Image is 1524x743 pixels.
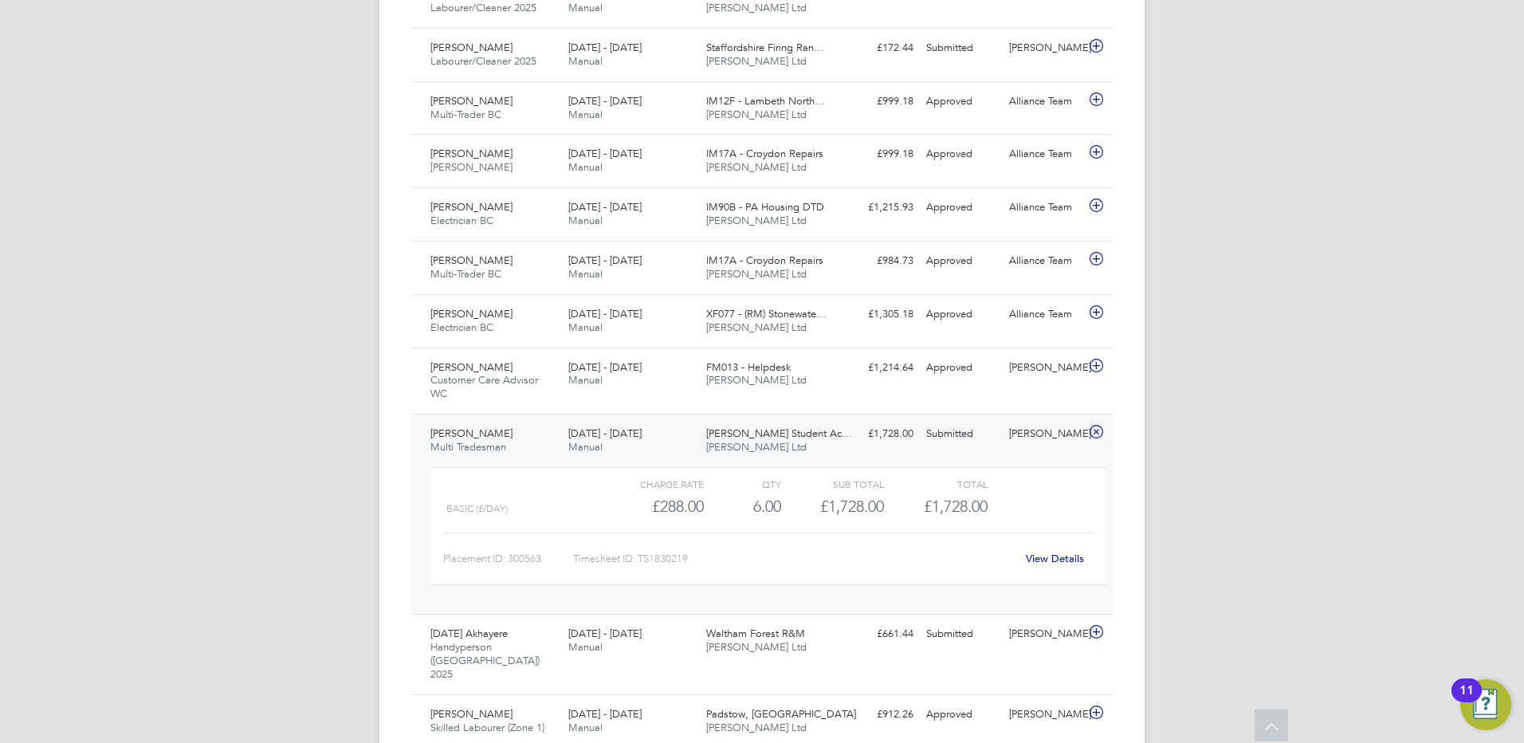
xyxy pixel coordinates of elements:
[837,702,920,728] div: £912.26
[568,320,603,334] span: Manual
[837,35,920,61] div: £172.44
[568,427,642,440] span: [DATE] - [DATE]
[573,546,1015,572] div: Timesheet ID: TS1830219
[568,41,642,54] span: [DATE] - [DATE]
[706,373,807,387] span: [PERSON_NAME] Ltd
[568,640,603,654] span: Manual
[568,1,603,14] span: Manual
[1003,421,1086,447] div: [PERSON_NAME]
[568,108,603,121] span: Manual
[837,621,920,647] div: £661.44
[920,301,1003,328] div: Approved
[781,493,884,520] div: £1,728.00
[920,141,1003,167] div: Approved
[920,355,1003,381] div: Approved
[920,35,1003,61] div: Submitted
[568,147,642,160] span: [DATE] - [DATE]
[430,41,513,54] span: [PERSON_NAME]
[781,474,884,493] div: Sub Total
[706,200,824,214] span: IM90B - PA Housing DTD
[430,54,536,68] span: Labourer/Cleaner 2025
[920,421,1003,447] div: Submitted
[430,721,544,734] span: Skilled Labourer (Zone 1)
[568,214,603,227] span: Manual
[706,627,805,640] span: Waltham Forest R&M
[706,427,852,440] span: [PERSON_NAME] Student Ac…
[706,254,823,267] span: IM17A - Croydon Repairs
[430,1,536,14] span: Labourer/Cleaner 2025
[446,503,508,514] span: Basic (£/day)
[920,195,1003,221] div: Approved
[1003,355,1086,381] div: [PERSON_NAME]
[568,267,603,281] span: Manual
[706,440,807,454] span: [PERSON_NAME] Ltd
[706,640,807,654] span: [PERSON_NAME] Ltd
[1026,552,1084,565] a: View Details
[920,88,1003,115] div: Approved
[430,640,540,681] span: Handyperson ([GEOGRAPHIC_DATA]) 2025
[706,108,807,121] span: [PERSON_NAME] Ltd
[601,474,704,493] div: Charge rate
[568,373,603,387] span: Manual
[430,627,508,640] span: [DATE] Akhayere
[1460,679,1511,730] button: Open Resource Center, 11 new notifications
[837,88,920,115] div: £999.18
[920,248,1003,274] div: Approved
[706,214,807,227] span: [PERSON_NAME] Ltd
[568,440,603,454] span: Manual
[430,108,501,121] span: Multi-Trader BC
[430,427,513,440] span: [PERSON_NAME]
[837,301,920,328] div: £1,305.18
[1003,301,1086,328] div: Alliance Team
[706,320,807,334] span: [PERSON_NAME] Ltd
[568,94,642,108] span: [DATE] - [DATE]
[568,254,642,267] span: [DATE] - [DATE]
[1003,35,1086,61] div: [PERSON_NAME]
[1459,690,1474,711] div: 11
[706,1,807,14] span: [PERSON_NAME] Ltd
[837,248,920,274] div: £984.73
[430,267,501,281] span: Multi-Trader BC
[837,355,920,381] div: £1,214.64
[568,360,642,374] span: [DATE] - [DATE]
[1003,141,1086,167] div: Alliance Team
[430,707,513,721] span: [PERSON_NAME]
[1003,195,1086,221] div: Alliance Team
[706,54,807,68] span: [PERSON_NAME] Ltd
[837,421,920,447] div: £1,728.00
[706,707,856,721] span: Padstow, [GEOGRAPHIC_DATA]
[568,307,642,320] span: [DATE] - [DATE]
[430,147,513,160] span: [PERSON_NAME]
[706,160,807,174] span: [PERSON_NAME] Ltd
[430,214,493,227] span: Electrician BC
[601,493,704,520] div: £288.00
[430,200,513,214] span: [PERSON_NAME]
[704,474,781,493] div: QTY
[568,54,603,68] span: Manual
[706,267,807,281] span: [PERSON_NAME] Ltd
[430,160,513,174] span: [PERSON_NAME]
[568,160,603,174] span: Manual
[884,474,987,493] div: Total
[430,320,493,334] span: Electrician BC
[706,360,791,374] span: FM013 - Helpdesk
[568,721,603,734] span: Manual
[1003,88,1086,115] div: Alliance Team
[1003,702,1086,728] div: [PERSON_NAME]
[920,621,1003,647] div: Submitted
[706,307,827,320] span: XF077 - (RM) Stonewate…
[430,254,513,267] span: [PERSON_NAME]
[837,195,920,221] div: £1,215.93
[1003,248,1086,274] div: Alliance Team
[920,702,1003,728] div: Approved
[430,307,513,320] span: [PERSON_NAME]
[1003,621,1086,647] div: [PERSON_NAME]
[704,493,781,520] div: 6.00
[837,141,920,167] div: £999.18
[568,200,642,214] span: [DATE] - [DATE]
[443,546,573,572] div: Placement ID: 300563
[924,497,988,516] span: £1,728.00
[568,627,642,640] span: [DATE] - [DATE]
[430,373,538,400] span: Customer Care Advisor WC
[430,360,513,374] span: [PERSON_NAME]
